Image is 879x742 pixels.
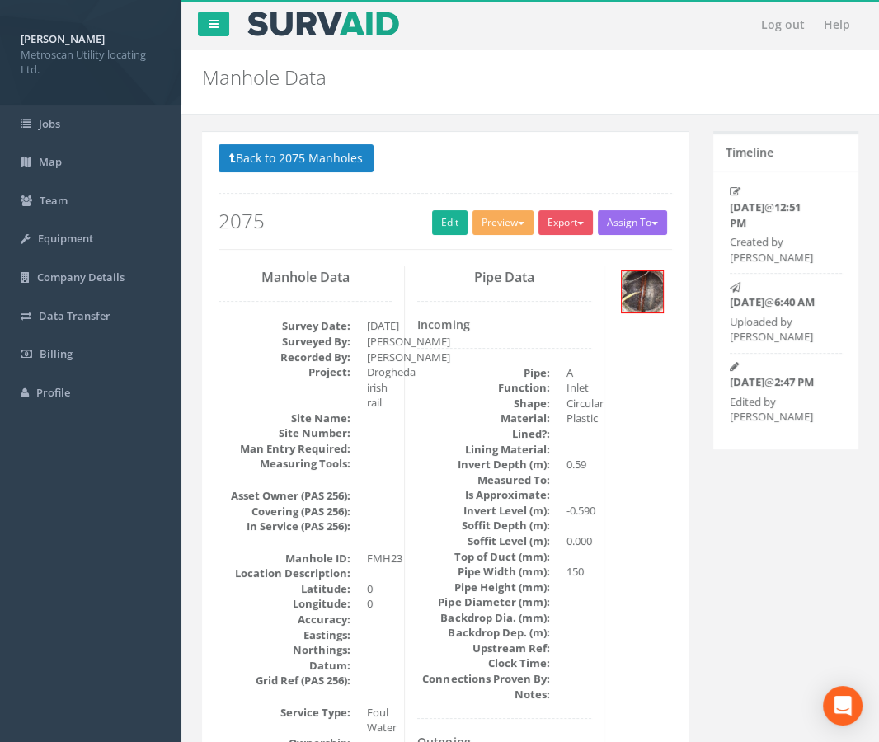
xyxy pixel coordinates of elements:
[417,625,549,641] dt: Backdrop Dep. (m):
[219,612,350,627] dt: Accuracy:
[566,411,590,426] dd: Plastic
[417,318,590,331] h4: Incoming
[417,503,549,519] dt: Invert Level (m):
[417,671,549,687] dt: Connections Proven By:
[417,594,549,610] dt: Pipe Diameter (mm):
[367,334,392,350] dd: [PERSON_NAME]
[566,380,590,396] dd: Inlet
[417,472,549,488] dt: Measured To:
[417,533,549,549] dt: Soffit Level (m):
[219,642,350,658] dt: Northings:
[219,411,350,426] dt: Site Name:
[432,210,468,235] a: Edit
[219,334,350,350] dt: Surveyed By:
[774,294,815,309] strong: 6:40 AM
[417,655,549,671] dt: Clock Time:
[39,116,60,131] span: Jobs
[21,47,161,77] span: Metroscan Utility locating Ltd.
[622,271,663,312] img: a6ca9bc7-eb65-1140-d8db-58982670bae2_fe28577e-814d-7a6c-2821-1489bd50302f_thumb.jpg
[367,581,392,597] dd: 0
[37,270,125,284] span: Company Details
[367,551,392,566] dd: FMH23
[730,394,820,425] p: Edited by [PERSON_NAME]
[219,210,672,232] h2: 2075
[219,318,350,334] dt: Survey Date:
[417,580,549,595] dt: Pipe Height (mm):
[219,581,350,597] dt: Latitude:
[219,488,350,504] dt: Asset Owner (PAS 256):
[38,231,93,246] span: Equipment
[40,193,68,208] span: Team
[730,200,801,230] strong: 12:51 PM
[219,441,350,457] dt: Man Entry Required:
[730,234,820,265] p: Created by [PERSON_NAME]
[417,457,549,472] dt: Invert Depth (m):
[219,596,350,612] dt: Longitude:
[219,658,350,674] dt: Datum:
[730,374,764,389] strong: [DATE]
[417,549,549,565] dt: Top of Duct (mm):
[417,610,549,626] dt: Backdrop Dia. (mm):
[730,374,820,390] p: @
[219,566,350,581] dt: Location Description:
[417,487,549,503] dt: Is Approximate:
[566,365,590,381] dd: A
[417,518,549,533] dt: Soffit Depth (m):
[417,426,549,442] dt: Lined?:
[417,380,549,396] dt: Function:
[21,31,105,46] strong: [PERSON_NAME]
[219,519,350,534] dt: In Service (PAS 256):
[566,503,590,519] dd: -0.590
[219,504,350,519] dt: Covering (PAS 256):
[367,350,392,365] dd: [PERSON_NAME]
[21,27,161,77] a: [PERSON_NAME] Metroscan Utility locating Ltd.
[417,564,549,580] dt: Pipe Width (mm):
[730,314,820,345] p: Uploaded by [PERSON_NAME]
[417,270,590,285] h3: Pipe Data
[566,564,590,580] dd: 150
[219,270,392,285] h3: Manhole Data
[39,308,110,323] span: Data Transfer
[598,210,667,235] button: Assign To
[417,411,549,426] dt: Material:
[219,551,350,566] dt: Manhole ID:
[40,346,73,361] span: Billing
[730,200,764,214] strong: [DATE]
[219,364,350,380] dt: Project:
[367,705,392,735] dd: Foul Water
[417,396,549,411] dt: Shape:
[472,210,534,235] button: Preview
[417,365,549,381] dt: Pipe:
[219,425,350,441] dt: Site Number:
[726,146,773,158] h5: Timeline
[774,374,814,389] strong: 2:47 PM
[219,350,350,365] dt: Recorded By:
[566,396,590,411] dd: Circular
[219,627,350,643] dt: Eastings:
[219,705,350,721] dt: Service Type:
[39,154,62,169] span: Map
[566,457,590,472] dd: 0.59
[730,200,820,230] p: @
[202,67,858,88] h2: Manhole Data
[566,533,590,549] dd: 0.000
[538,210,593,235] button: Export
[219,673,350,688] dt: Grid Ref (PAS 256):
[219,144,374,172] button: Back to 2075 Manholes
[417,641,549,656] dt: Upstream Ref:
[730,294,820,310] p: @
[367,364,392,411] dd: Drogheda irish rail
[367,318,392,334] dd: [DATE]
[823,686,863,726] div: Open Intercom Messenger
[36,385,70,400] span: Profile
[730,294,764,309] strong: [DATE]
[417,687,549,702] dt: Notes:
[417,442,549,458] dt: Lining Material:
[219,456,350,472] dt: Measuring Tools:
[367,596,392,612] dd: 0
